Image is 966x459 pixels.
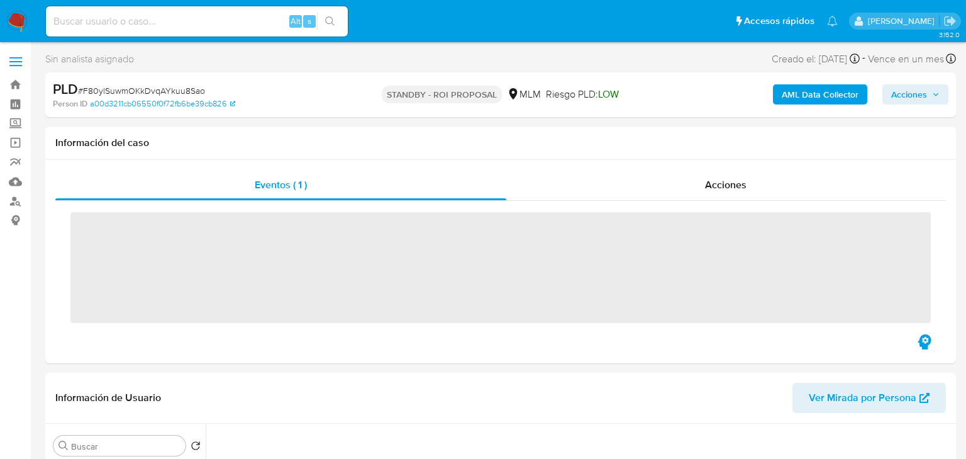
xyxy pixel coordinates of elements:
h1: Información de Usuario [55,392,161,404]
span: Acciones [891,84,927,105]
a: Notificaciones [827,16,838,26]
button: search-icon [317,13,343,30]
button: Volver al orden por defecto [191,441,201,455]
span: s [308,15,311,27]
p: michelleangelica.rodriguez@mercadolibre.com.mx [868,15,939,27]
p: STANDBY - ROI PROPOSAL [382,86,502,103]
button: Ver Mirada por Persona [792,383,946,413]
input: Buscar [71,441,180,452]
b: Person ID [53,98,87,110]
span: Eventos ( 1 ) [255,178,307,192]
span: Vence en un mes [868,52,944,66]
span: Acciones [705,178,747,192]
span: Accesos rápidos [744,14,814,28]
div: Creado el: [DATE] [772,50,860,67]
button: Buscar [58,441,69,451]
span: LOW [598,87,619,101]
span: # F80ylSuwmOKkDvqAYkuu8Sao [78,84,205,97]
button: Acciones [882,84,948,105]
span: ‌ [70,212,931,323]
div: MLM [507,88,541,101]
h1: Información del caso [55,137,946,149]
button: AML Data Collector [773,84,867,105]
a: Salir [943,14,957,28]
span: Riesgo PLD: [546,88,619,101]
b: PLD [53,79,78,99]
span: Sin analista asignado [45,52,134,66]
input: Buscar usuario o caso... [46,13,348,30]
b: AML Data Collector [782,84,858,105]
a: a00d3211cb06550f0f72fb6be39cb826 [90,98,235,110]
span: Ver Mirada por Persona [809,383,916,413]
span: Alt [291,15,301,27]
span: - [862,50,865,67]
